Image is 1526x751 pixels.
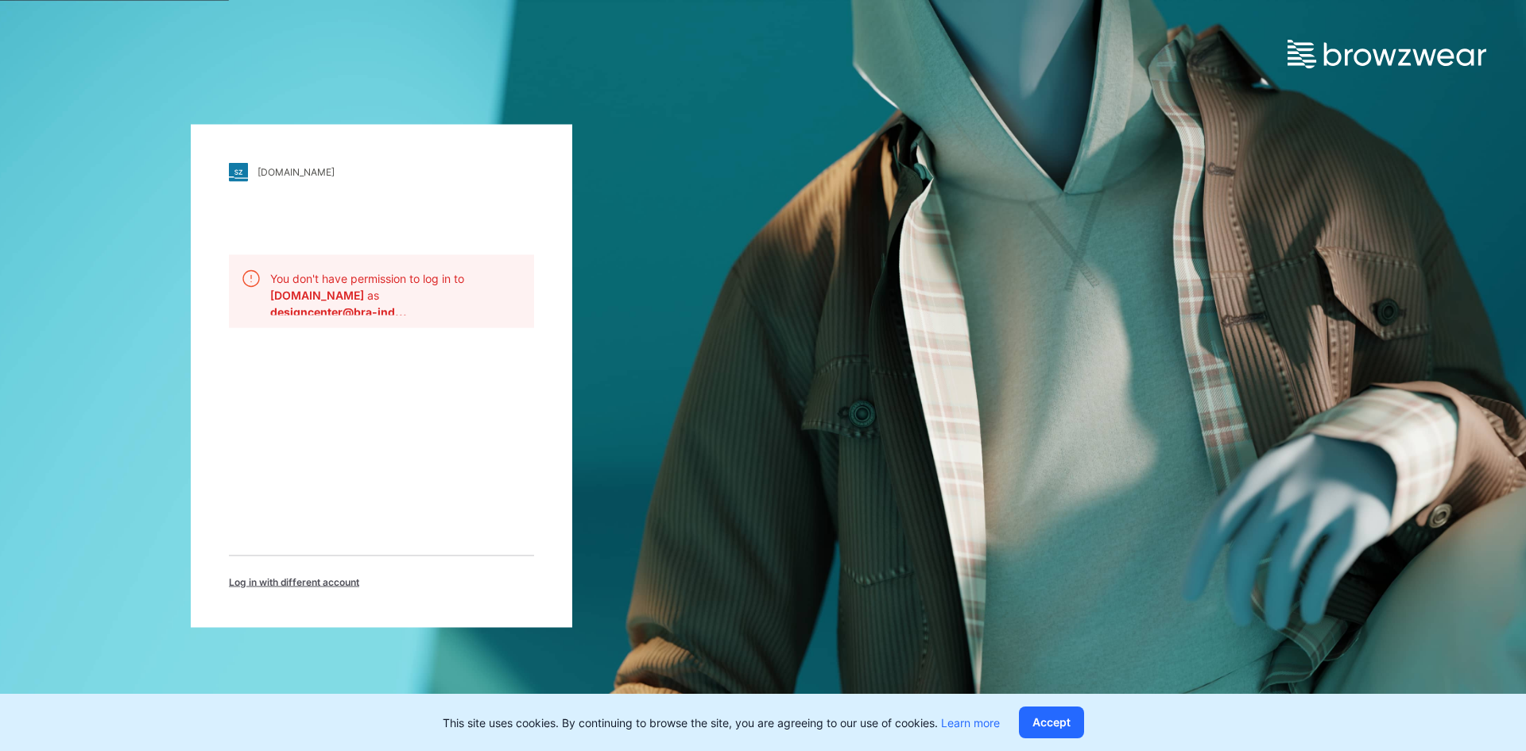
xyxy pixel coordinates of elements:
b: [DOMAIN_NAME] [270,288,367,301]
img: stylezone-logo.562084cfcfab977791bfbf7441f1a819.svg [229,162,248,181]
a: Learn more [941,716,1000,730]
p: This site uses cookies. By continuing to browse the site, you are agreeing to our use of cookies. [443,714,1000,731]
img: browzwear-logo.e42bd6dac1945053ebaf764b6aa21510.svg [1288,40,1486,68]
a: [DOMAIN_NAME] [229,162,534,181]
img: alert.76a3ded3c87c6ed799a365e1fca291d4.svg [242,269,261,288]
p: You don't have permission to log in to as [270,269,521,303]
button: Accept [1019,706,1084,738]
b: designcenter@bra-indo.com [270,304,407,318]
div: [DOMAIN_NAME] [258,166,335,178]
span: Log in with different account [229,575,359,589]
